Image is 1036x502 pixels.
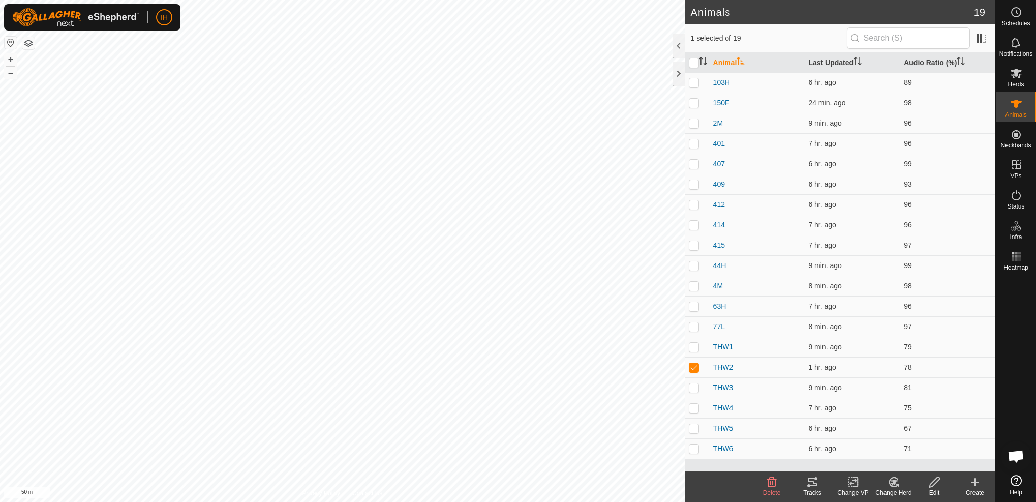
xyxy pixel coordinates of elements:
[5,37,17,49] button: Reset Map
[713,138,725,149] span: 401
[904,78,912,86] span: 89
[302,489,340,498] a: Privacy Policy
[792,488,833,497] div: Tracks
[713,444,734,454] span: THW6
[808,302,836,310] span: Oct 9, 2025, 9:06 AM
[1001,20,1030,26] span: Schedules
[713,403,734,414] span: THW4
[5,67,17,79] button: –
[904,404,912,412] span: 75
[904,160,912,168] span: 99
[691,33,847,44] span: 1 selected of 19
[808,241,836,249] span: Oct 9, 2025, 9:06 AM
[699,58,707,67] p-sorticon: Activate to sort
[713,179,725,190] span: 409
[904,282,912,290] span: 98
[713,260,726,271] span: 44H
[808,221,836,229] span: Oct 9, 2025, 9:06 AM
[904,424,912,432] span: 67
[904,383,912,392] span: 81
[5,53,17,66] button: +
[808,282,841,290] span: Oct 9, 2025, 4:06 PM
[808,383,841,392] span: Oct 9, 2025, 4:06 PM
[1005,112,1027,118] span: Animals
[808,343,841,351] span: Oct 9, 2025, 4:06 PM
[904,139,912,147] span: 96
[808,180,836,188] span: Oct 9, 2025, 9:21 AM
[904,261,912,270] span: 99
[914,488,955,497] div: Edit
[847,27,970,49] input: Search (S)
[854,58,862,67] p-sorticon: Activate to sort
[904,343,912,351] span: 79
[808,119,841,127] span: Oct 9, 2025, 4:06 PM
[713,199,725,210] span: 412
[808,445,836,453] span: Oct 9, 2025, 9:21 AM
[713,98,729,108] span: 150F
[713,118,723,129] span: 2M
[808,200,836,209] span: Oct 9, 2025, 9:22 AM
[904,221,912,229] span: 96
[709,53,805,73] th: Animal
[763,489,781,496] span: Delete
[161,12,168,23] span: IH
[12,8,139,26] img: Gallagher Logo
[808,261,841,270] span: Oct 9, 2025, 4:06 PM
[1000,142,1031,149] span: Neckbands
[713,240,725,251] span: 415
[22,37,35,49] button: Map Layers
[904,180,912,188] span: 93
[808,99,845,107] span: Oct 9, 2025, 3:51 PM
[904,363,912,371] span: 78
[999,51,1032,57] span: Notifications
[904,445,912,453] span: 71
[904,322,912,331] span: 97
[713,382,734,393] span: THW3
[352,489,382,498] a: Contact Us
[1010,173,1021,179] span: VPs
[1008,81,1024,87] span: Herds
[713,159,725,169] span: 407
[996,471,1036,499] a: Help
[713,77,730,88] span: 103H
[713,220,725,230] span: 414
[1010,489,1022,495] span: Help
[904,99,912,107] span: 98
[713,342,734,352] span: THW1
[808,139,836,147] span: Oct 9, 2025, 9:06 AM
[713,301,726,312] span: 63H
[808,322,841,331] span: Oct 9, 2025, 4:07 PM
[873,488,914,497] div: Change Herd
[808,160,836,168] span: Oct 9, 2025, 9:21 AM
[955,488,995,497] div: Create
[974,5,985,20] span: 19
[691,6,974,18] h2: Animals
[904,302,912,310] span: 96
[808,78,836,86] span: Oct 9, 2025, 9:21 AM
[737,58,745,67] p-sorticon: Activate to sort
[904,241,912,249] span: 97
[957,58,965,67] p-sorticon: Activate to sort
[904,200,912,209] span: 96
[900,53,995,73] th: Audio Ratio (%)
[713,281,723,291] span: 4M
[713,423,734,434] span: THW5
[1001,441,1031,471] div: Open chat
[808,424,836,432] span: Oct 9, 2025, 9:22 AM
[804,53,900,73] th: Last Updated
[808,363,836,371] span: Oct 9, 2025, 2:21 PM
[833,488,873,497] div: Change VP
[1010,234,1022,240] span: Infra
[808,404,836,412] span: Oct 9, 2025, 9:06 AM
[713,321,725,332] span: 77L
[713,362,734,373] span: THW2
[904,119,912,127] span: 96
[1003,264,1028,271] span: Heatmap
[1007,203,1024,210] span: Status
